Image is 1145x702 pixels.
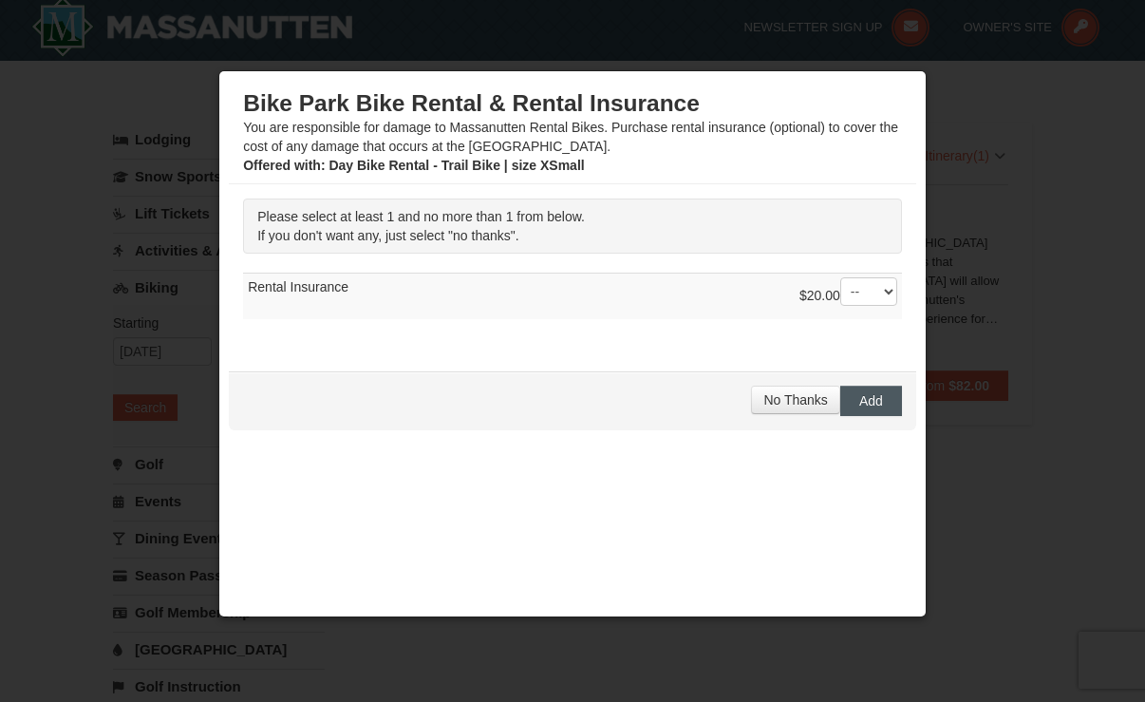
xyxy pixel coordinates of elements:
[243,158,584,173] strong: : Day Bike Rental - Trail Bike | size XSmall
[243,158,321,173] span: Offered with
[751,386,839,414] button: No Thanks
[257,228,518,243] span: If you don't want any, just select "no thanks".
[243,89,902,175] div: You are responsible for damage to Massanutten Rental Bikes. Purchase rental insurance (optional) ...
[840,386,902,416] button: Add
[257,209,585,224] span: Please select at least 1 and no more than 1 from below.
[243,273,902,319] td: Rental Insurance
[763,392,827,408] span: No Thanks
[799,277,897,315] div: $20.00
[859,393,883,408] span: Add
[243,89,902,118] h3: Bike Park Bike Rental & Rental Insurance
